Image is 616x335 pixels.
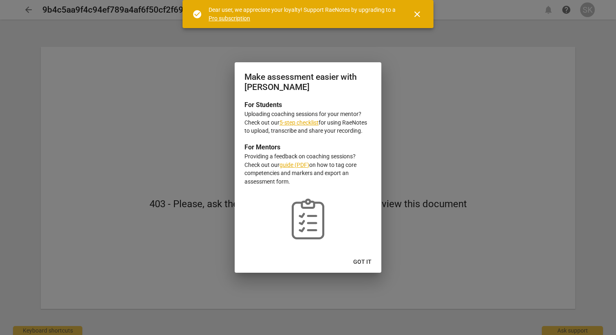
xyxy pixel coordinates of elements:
b: For Mentors [244,143,280,151]
b: For Students [244,101,282,109]
p: Providing a feedback on coaching sessions? Check out our on how to tag core competencies and mark... [244,152,372,186]
span: check_circle [192,9,202,19]
button: Close [407,4,427,24]
a: Pro subscription [209,15,250,22]
button: Got it [347,255,378,269]
h2: Make assessment easier with [PERSON_NAME] [244,72,372,92]
div: Dear user, we appreciate your loyalty! Support RaeNotes by upgrading to a [209,6,398,22]
a: guide (PDF) [279,162,309,168]
span: Got it [353,258,372,266]
p: Uploading coaching sessions for your mentor? Check out our for using RaeNotes to upload, transcri... [244,110,372,135]
span: close [412,9,422,19]
a: 5-step checklist [279,119,319,126]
